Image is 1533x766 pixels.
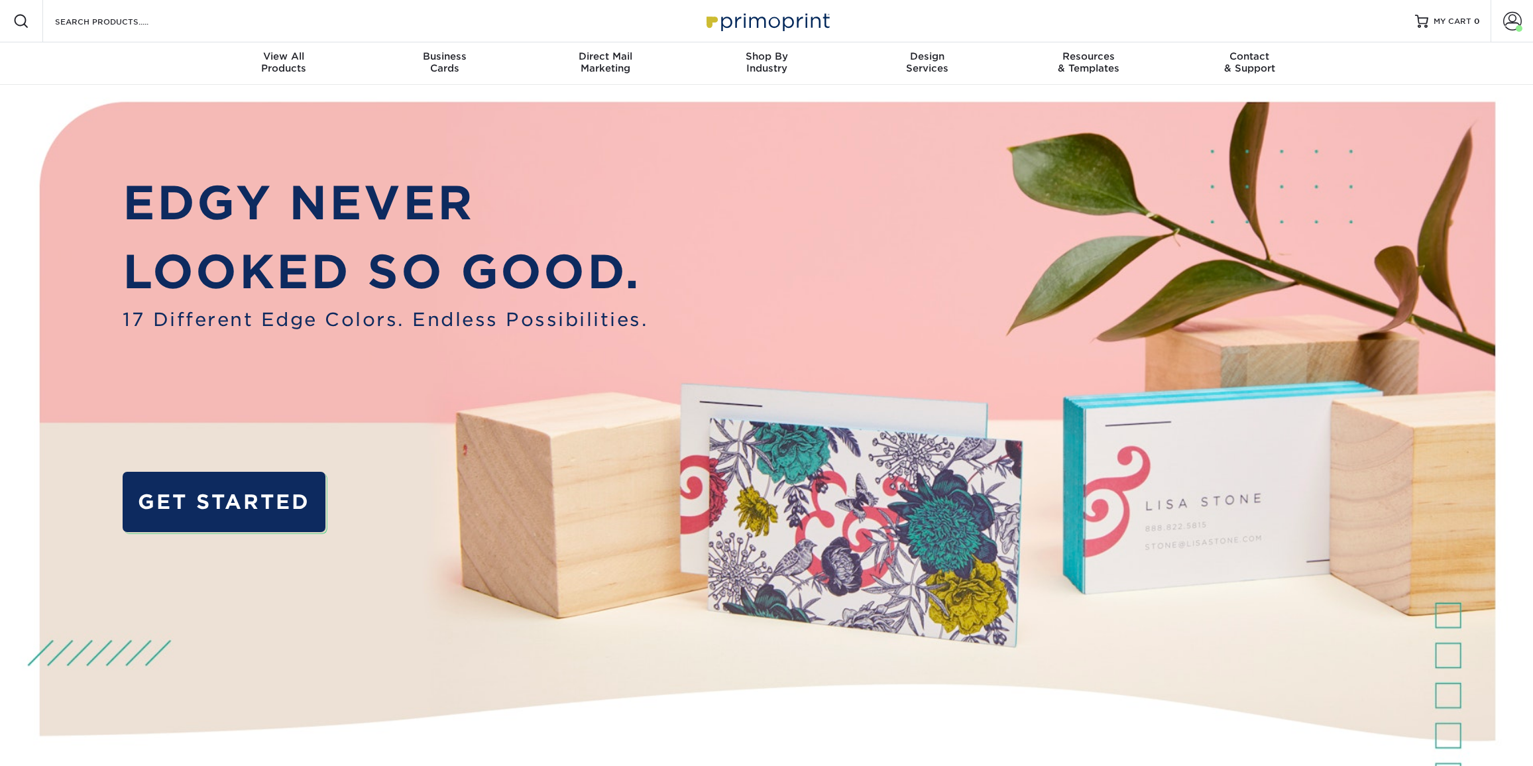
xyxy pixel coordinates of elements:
[54,13,183,29] input: SEARCH PRODUCTS.....
[525,50,686,74] div: Marketing
[1008,50,1169,62] span: Resources
[686,50,847,62] span: Shop By
[364,42,525,85] a: BusinessCards
[525,50,686,62] span: Direct Mail
[203,50,365,62] span: View All
[1169,42,1330,85] a: Contact& Support
[847,50,1008,62] span: Design
[1169,50,1330,74] div: & Support
[701,7,833,35] img: Primoprint
[847,50,1008,74] div: Services
[686,50,847,74] div: Industry
[1434,16,1471,27] span: MY CART
[525,42,686,85] a: Direct MailMarketing
[364,50,525,74] div: Cards
[1169,50,1330,62] span: Contact
[123,168,648,237] p: EDGY NEVER
[847,42,1008,85] a: DesignServices
[123,472,325,532] a: GET STARTED
[364,50,525,62] span: Business
[203,50,365,74] div: Products
[203,42,365,85] a: View AllProducts
[123,306,648,334] span: 17 Different Edge Colors. Endless Possibilities.
[1008,50,1169,74] div: & Templates
[686,42,847,85] a: Shop ByIndustry
[123,237,648,306] p: LOOKED SO GOOD.
[1008,42,1169,85] a: Resources& Templates
[1474,17,1480,26] span: 0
